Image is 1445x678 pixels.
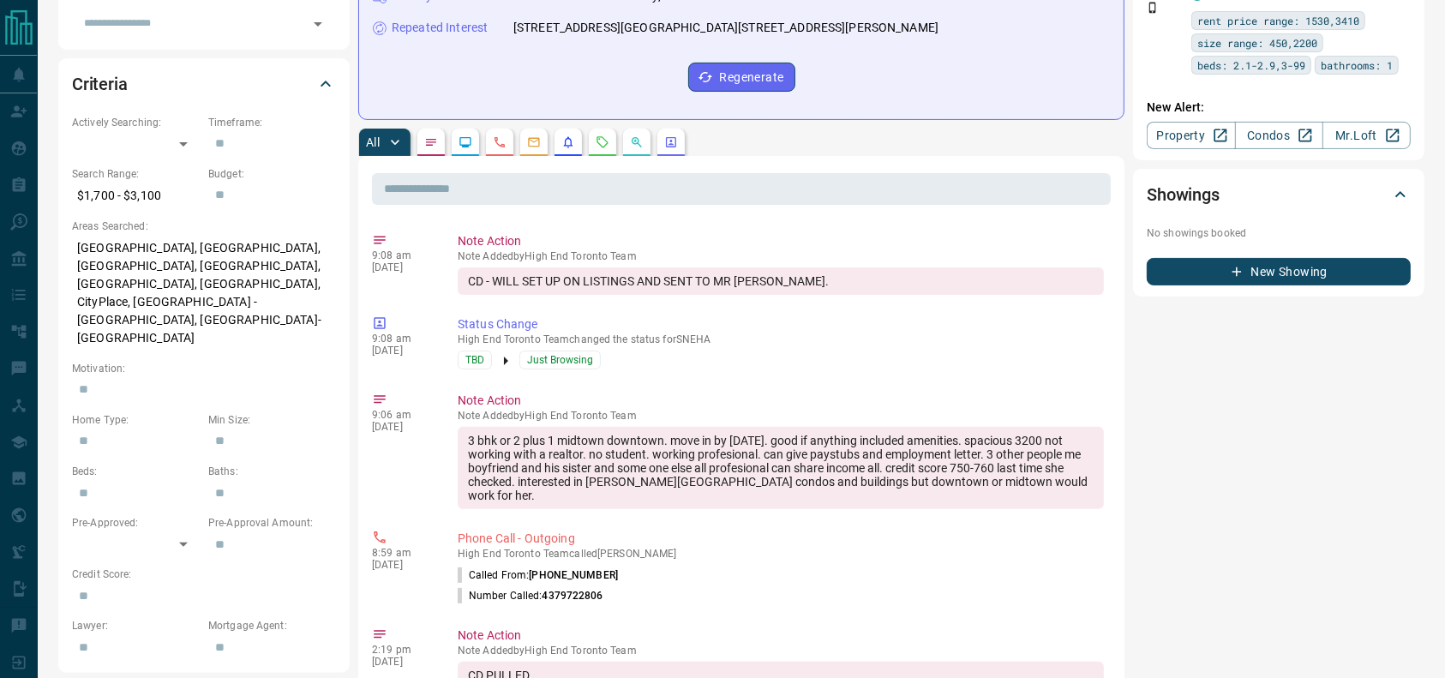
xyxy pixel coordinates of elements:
[458,567,618,583] p: Called From:
[1147,99,1411,117] p: New Alert:
[72,567,336,582] p: Credit Score:
[372,261,432,273] p: [DATE]
[72,219,336,234] p: Areas Searched:
[1147,181,1220,208] h2: Showings
[630,135,644,149] svg: Opportunities
[1197,34,1317,51] span: size range: 450,2200
[72,115,200,130] p: Actively Searching:
[72,63,336,105] div: Criteria
[372,409,432,421] p: 9:06 am
[1147,2,1159,14] svg: Push Notification Only
[458,232,1104,250] p: Note Action
[372,333,432,345] p: 9:08 am
[372,421,432,433] p: [DATE]
[1147,258,1411,285] button: New Showing
[1321,57,1393,74] span: bathrooms: 1
[1147,174,1411,215] div: Showings
[72,70,128,98] h2: Criteria
[72,166,200,182] p: Search Range:
[458,250,1104,262] p: Note Added by High End Toronto Team
[306,12,330,36] button: Open
[513,19,938,37] p: [STREET_ADDRESS][GEOGRAPHIC_DATA][STREET_ADDRESS][PERSON_NAME]
[458,588,603,603] p: Number Called:
[458,530,1104,548] p: Phone Call - Outgoing
[72,515,200,531] p: Pre-Approved:
[392,19,488,37] p: Repeated Interest
[493,135,507,149] svg: Calls
[372,559,432,571] p: [DATE]
[372,547,432,559] p: 8:59 am
[527,351,593,369] span: Just Browsing
[1147,225,1411,241] p: No showings booked
[72,412,200,428] p: Home Type:
[561,135,575,149] svg: Listing Alerts
[688,63,795,92] button: Regenerate
[208,166,336,182] p: Budget:
[465,351,484,369] span: TBD
[208,515,336,531] p: Pre-Approval Amount:
[424,135,438,149] svg: Notes
[372,644,432,656] p: 2:19 pm
[1235,122,1323,149] a: Condos
[372,345,432,357] p: [DATE]
[72,618,200,633] p: Lawyer:
[458,392,1104,410] p: Note Action
[458,548,1104,560] p: High End Toronto Team called [PERSON_NAME]
[458,315,1104,333] p: Status Change
[458,410,1104,422] p: Note Added by High End Toronto Team
[72,464,200,479] p: Beds:
[1197,57,1305,74] span: beds: 2.1-2.9,3-99
[543,590,603,602] span: 4379722806
[527,135,541,149] svg: Emails
[458,427,1104,509] div: 3 bhk or 2 plus 1 midtown downtown. move in by [DATE]. good if anything included amenities. spaci...
[372,249,432,261] p: 9:08 am
[458,645,1104,657] p: Note Added by High End Toronto Team
[72,361,336,376] p: Motivation:
[458,627,1104,645] p: Note Action
[459,135,472,149] svg: Lead Browsing Activity
[208,464,336,479] p: Baths:
[458,333,1104,345] p: High End Toronto Team changed the status for SNEHA
[1322,122,1411,149] a: Mr.Loft
[596,135,609,149] svg: Requests
[1147,122,1235,149] a: Property
[208,412,336,428] p: Min Size:
[208,115,336,130] p: Timeframe:
[458,267,1104,295] div: CD - WILL SET UP ON LISTINGS AND SENT TO MR [PERSON_NAME].
[664,135,678,149] svg: Agent Actions
[366,136,380,148] p: All
[372,656,432,668] p: [DATE]
[72,182,200,210] p: $1,700 - $3,100
[208,618,336,633] p: Mortgage Agent:
[1197,12,1359,29] span: rent price range: 1530,3410
[72,234,336,352] p: [GEOGRAPHIC_DATA], [GEOGRAPHIC_DATA], [GEOGRAPHIC_DATA], [GEOGRAPHIC_DATA], [GEOGRAPHIC_DATA], [G...
[529,569,618,581] span: [PHONE_NUMBER]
